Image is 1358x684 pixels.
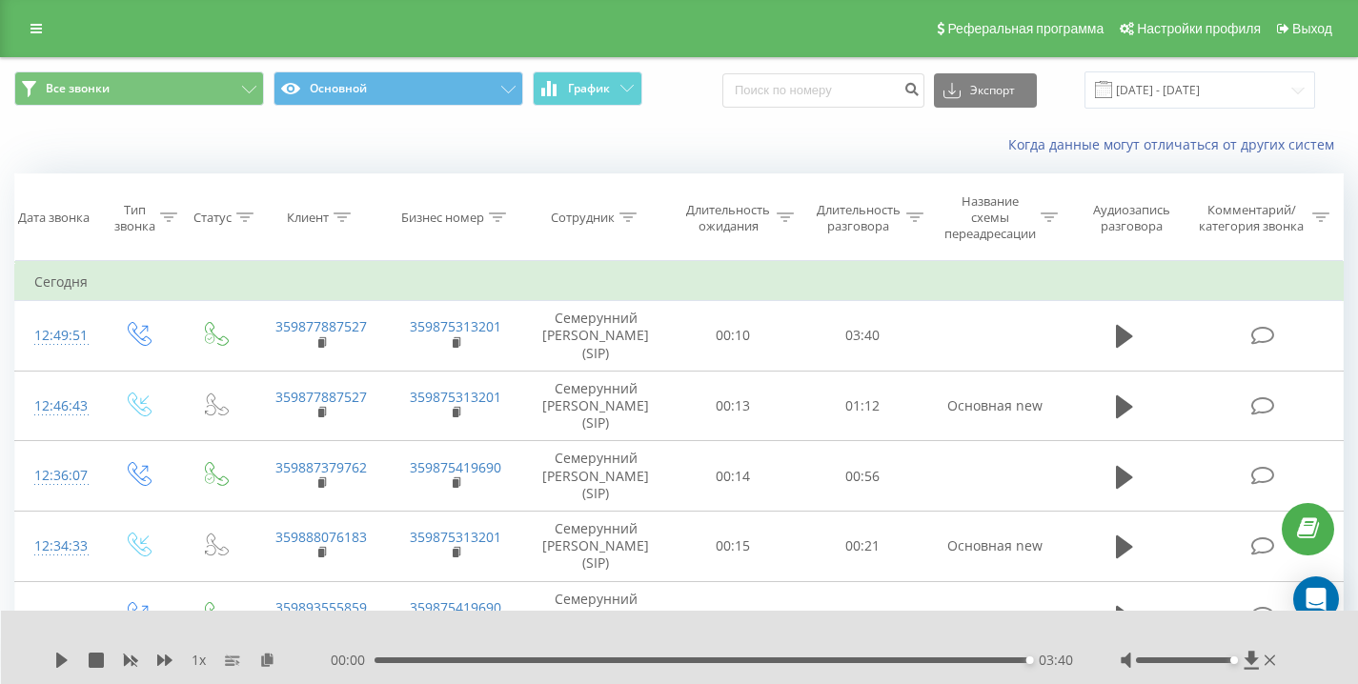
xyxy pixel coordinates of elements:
[193,210,232,226] div: Статус
[410,528,501,546] a: 359875313201
[927,371,1063,441] td: Основная new
[275,528,367,546] a: 359888076183
[668,511,798,581] td: 00:15
[798,301,927,372] td: 03:40
[947,21,1104,36] span: Реферальная программа
[1039,651,1073,670] span: 03:40
[1293,576,1339,622] div: Open Intercom Messenger
[275,458,367,476] a: 359887379762
[410,317,501,335] a: 359875313201
[523,511,668,581] td: Семерунний [PERSON_NAME] (SIP)
[927,511,1063,581] td: Основная new
[533,71,642,106] button: График
[1008,135,1344,153] a: Когда данные могут отличаться от других систем
[798,581,927,652] td: 00:53
[944,193,1036,242] div: Название схемы переадресации
[34,597,79,634] div: 12:17:51
[568,82,610,95] span: График
[275,388,367,406] a: 359877887527
[274,71,523,106] button: Основной
[15,263,1344,301] td: Сегодня
[34,317,79,354] div: 12:49:51
[668,581,798,652] td: 00:14
[668,441,798,512] td: 00:14
[798,441,927,512] td: 00:56
[275,598,367,616] a: 359893555859
[401,210,484,226] div: Бизнес номер
[523,301,668,372] td: Семерунний [PERSON_NAME] (SIP)
[1026,656,1034,664] div: Accessibility label
[1137,21,1261,36] span: Настройки профиля
[34,388,79,425] div: 12:46:43
[192,651,206,670] span: 1 x
[523,371,668,441] td: Семерунний [PERSON_NAME] (SIP)
[722,73,924,108] input: Поиск по номеру
[1292,21,1332,36] span: Выход
[287,210,329,226] div: Клиент
[668,371,798,441] td: 00:13
[275,317,367,335] a: 359877887527
[331,651,375,670] span: 00:00
[34,528,79,565] div: 12:34:33
[114,202,155,234] div: Тип звонка
[34,457,79,494] div: 12:36:07
[816,202,902,234] div: Длительность разговора
[934,73,1037,108] button: Экспорт
[18,210,90,226] div: Дата звонка
[1230,656,1238,664] div: Accessibility label
[14,71,264,106] button: Все звонки
[410,388,501,406] a: 359875313201
[668,301,798,372] td: 00:10
[551,210,615,226] div: Сотрудник
[798,371,927,441] td: 01:12
[523,441,668,512] td: Семерунний [PERSON_NAME] (SIP)
[1080,202,1183,234] div: Аудиозапись разговора
[685,202,771,234] div: Длительность ожидания
[798,511,927,581] td: 00:21
[1196,202,1307,234] div: Комментарий/категория звонка
[523,581,668,652] td: Семерунний [PERSON_NAME] (SIP)
[410,598,501,616] a: 359875419690
[410,458,501,476] a: 359875419690
[46,81,110,96] span: Все звонки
